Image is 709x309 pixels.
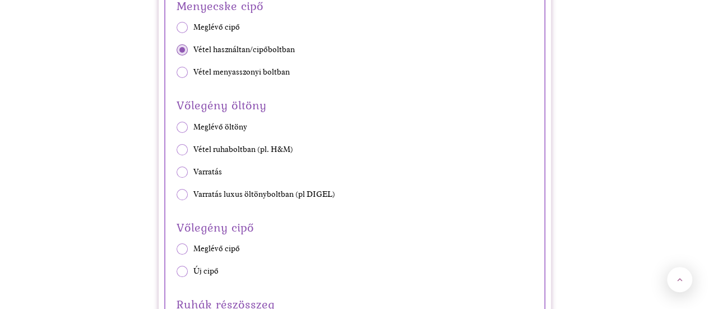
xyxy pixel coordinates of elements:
[193,189,335,200] span: Varratás luxus öltönyboltban (pl DIGEL)
[193,44,295,56] span: Vétel használtan/cipőboltban
[177,44,533,56] label: Vétel használtan/cipőboltban
[177,144,533,155] label: Vétel ruhaboltban (pl. H&M)
[193,243,240,255] span: Meglévő cipő
[193,22,240,33] span: Meglévő cipő
[177,217,533,238] span: Vőlegény cipő
[193,67,290,78] span: Vétel menyasszonyi boltban
[177,22,533,33] label: Meglévő cipő
[177,266,533,277] label: Új cipő
[177,189,533,200] label: Varratás luxus öltönyboltban (pl DIGEL)
[193,266,219,277] span: Új cipő
[177,95,533,116] span: Vőlegény öltöny
[177,243,533,255] label: Meglévő cipő
[193,167,222,178] span: Varratás
[193,144,293,155] span: Vétel ruhaboltban (pl. H&M)
[177,122,533,133] label: Meglévő öltöny
[193,122,247,133] span: Meglévő öltöny
[177,167,533,178] label: Varratás
[177,67,533,78] label: Vétel menyasszonyi boltban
